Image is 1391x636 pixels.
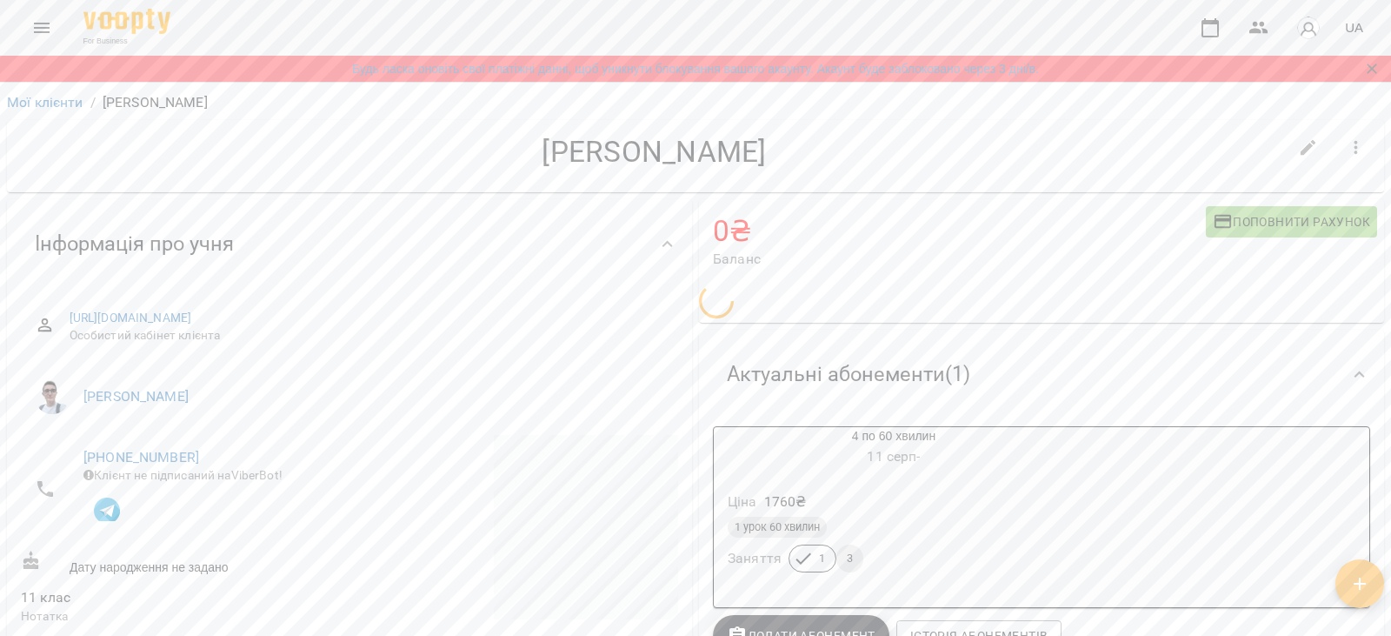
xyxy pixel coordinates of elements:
button: UA [1338,11,1370,44]
div: Актуальні абонементи(1) [699,330,1384,419]
button: Поповнити рахунок [1206,206,1377,238]
button: Menu [21,7,63,49]
img: Voopty Logo [83,9,170,34]
img: Telegram [94,498,120,524]
a: [PHONE_NUMBER] [83,449,199,465]
img: avatar_s.png [1296,16,1321,40]
h6: Ціна [728,490,757,514]
img: Михайло Біша [35,379,70,414]
button: 4 по 60 хвилин11 серп- Ціна1760₴1 урок 60 хвилинЗаняття13 [714,427,1074,593]
span: UA [1345,18,1363,37]
h6: Заняття [728,546,782,571]
span: Поповнити рахунок [1213,211,1370,232]
span: 11 клас [21,589,70,606]
h4: 0 ₴ [713,213,1206,249]
span: 3 [836,551,863,566]
span: 1 урок 60 хвилин [728,519,827,535]
span: Клієнт не підписаний на ViberBot! [83,468,283,482]
a: Будь ласка оновіть свої платіжні данні, щоб уникнути блокування вашого акаунту. Акаунт буде забло... [352,60,1039,77]
div: Дату народження не задано [17,547,349,579]
button: Закрити сповіщення [1360,57,1384,81]
span: Особистий кабінет клієнта [70,327,664,345]
span: Актуальні абонементи ( 1 ) [727,361,970,388]
button: Клієнт підписаний на VooptyBot [83,485,130,532]
span: Баланс [713,249,1206,270]
li: / [90,92,96,113]
p: Нотатка [21,608,346,626]
h4: [PERSON_NAME] [21,134,1288,170]
span: 1 [809,551,835,566]
span: Інформація про учня [35,231,234,258]
p: [PERSON_NAME] [103,92,208,113]
a: Мої клієнти [7,94,83,110]
span: 11 серп - [867,448,920,465]
span: For Business [83,36,170,47]
div: 4 по 60 хвилин [714,427,1074,469]
p: 1760 ₴ [764,492,807,512]
a: [URL][DOMAIN_NAME] [70,311,192,325]
a: [PERSON_NAME] [83,388,189,405]
div: Інформація про учня [7,199,692,289]
nav: breadcrumb [7,92,1384,113]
